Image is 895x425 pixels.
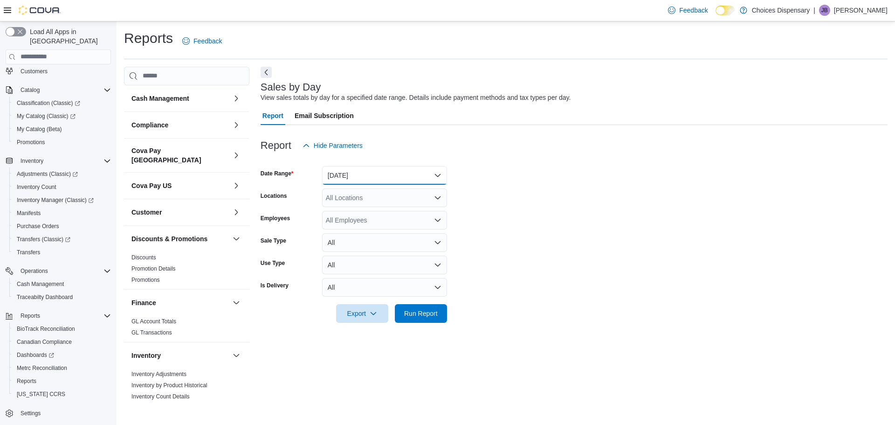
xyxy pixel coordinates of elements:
h3: Cova Pay US [131,181,172,190]
span: Operations [21,267,48,275]
button: Discounts & Promotions [231,233,242,244]
button: Operations [2,265,115,278]
button: Canadian Compliance [9,335,115,348]
a: [US_STATE] CCRS [13,389,69,400]
span: Inventory by Product Historical [131,382,207,389]
span: Inventory [21,157,43,165]
button: Cash Management [231,93,242,104]
a: Discounts [131,254,156,261]
span: Settings [17,407,111,419]
button: Run Report [395,304,447,323]
img: Cova [19,6,61,15]
span: Load All Apps in [GEOGRAPHIC_DATA] [26,27,111,46]
a: Adjustments (Classic) [9,167,115,181]
button: [DATE] [322,166,447,185]
a: Reports [13,376,40,387]
a: GL Transactions [131,329,172,336]
a: Settings [17,408,44,419]
button: Promotions [9,136,115,149]
button: Customer [231,207,242,218]
a: Promotion Details [131,265,176,272]
span: Transfers (Classic) [17,236,70,243]
span: Inventory Count [17,183,56,191]
button: Inventory [231,350,242,361]
button: My Catalog (Beta) [9,123,115,136]
h3: Sales by Day [261,82,321,93]
button: Catalog [17,84,43,96]
a: Transfers (Classic) [9,233,115,246]
button: Hide Parameters [299,136,366,155]
button: Open list of options [434,216,441,224]
span: Reports [17,377,36,385]
span: BioTrack Reconciliation [13,323,111,334]
span: Inventory Manager (Classic) [13,195,111,206]
button: Cova Pay US [231,180,242,191]
span: Transfers [13,247,111,258]
button: Cash Management [9,278,115,291]
span: Purchase Orders [13,221,111,232]
span: Operations [17,265,111,277]
a: Feedback [179,32,226,50]
a: Inventory Manager (Classic) [13,195,97,206]
span: Purchase Orders [17,223,59,230]
a: Dashboards [9,348,115,362]
button: Metrc Reconciliation [9,362,115,375]
span: Inventory Count Details [131,393,190,400]
span: Transfers [17,249,40,256]
button: Traceabilty Dashboard [9,291,115,304]
span: Reports [17,310,111,321]
a: BioTrack Reconciliation [13,323,79,334]
span: Cash Management [17,280,64,288]
button: Export [336,304,388,323]
button: Inventory [17,155,47,167]
a: Promotions [131,277,160,283]
h3: Discounts & Promotions [131,234,207,244]
button: Cova Pay [GEOGRAPHIC_DATA] [131,146,229,165]
button: Transfers [9,246,115,259]
span: My Catalog (Beta) [17,125,62,133]
button: Cova Pay US [131,181,229,190]
a: My Catalog (Beta) [13,124,66,135]
h3: Report [261,140,291,151]
button: Cova Pay [GEOGRAPHIC_DATA] [231,150,242,161]
a: Metrc Reconciliation [13,362,71,374]
span: Promotions [17,139,45,146]
p: | [813,5,815,16]
span: Hide Parameters [314,141,363,150]
button: Inventory [2,154,115,167]
span: Dashboards [17,351,54,359]
a: My Catalog (Classic) [13,111,79,122]
button: Open list of options [434,194,441,202]
a: My Catalog (Classic) [9,110,115,123]
h3: Customer [131,208,162,217]
span: Classification (Classic) [17,99,80,107]
span: My Catalog (Classic) [17,112,76,120]
span: Reports [13,376,111,387]
div: Jessica Boike [819,5,830,16]
span: Classification (Classic) [13,98,111,109]
button: Cash Management [131,94,229,103]
a: Classification (Classic) [13,98,84,109]
h3: Cash Management [131,94,189,103]
a: Transfers [13,247,44,258]
div: View sales totals by day for a specified date range. Details include payment methods and tax type... [261,93,571,103]
p: Choices Dispensary [752,5,810,16]
h3: Finance [131,298,156,307]
button: Reports [17,310,44,321]
button: Finance [131,298,229,307]
span: Catalog [17,84,111,96]
a: GL Account Totals [131,318,176,325]
label: Is Delivery [261,282,289,289]
span: Manifests [13,208,111,219]
label: Locations [261,192,287,200]
a: Transfers (Classic) [13,234,74,245]
span: My Catalog (Classic) [13,111,111,122]
label: Employees [261,215,290,222]
button: All [322,278,447,297]
span: Catalog [21,86,40,94]
span: Cash Management [13,279,111,290]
